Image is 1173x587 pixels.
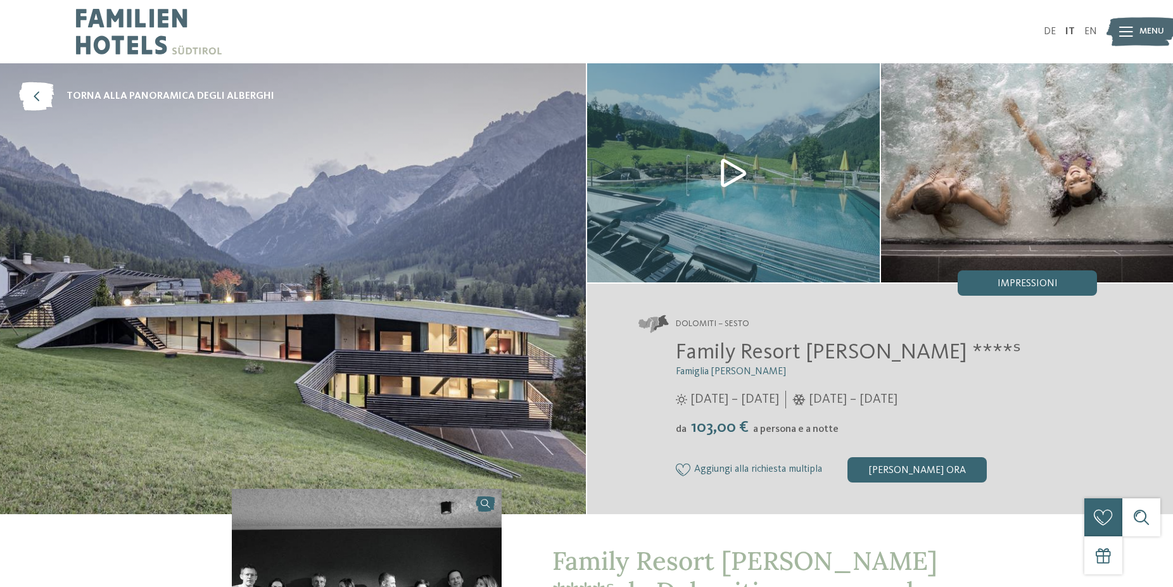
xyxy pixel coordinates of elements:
span: Aggiungi alla richiesta multipla [694,464,822,476]
i: Orari d'apertura estate [676,394,687,405]
span: 103,00 € [688,419,752,436]
a: EN [1084,27,1097,37]
span: Dolomiti – Sesto [676,318,749,331]
span: Famiglia [PERSON_NAME] [676,367,786,377]
span: [DATE] – [DATE] [690,391,779,408]
a: IT [1065,27,1075,37]
a: torna alla panoramica degli alberghi [19,82,274,111]
i: Orari d'apertura inverno [792,394,806,405]
div: [PERSON_NAME] ora [847,457,987,483]
span: torna alla panoramica degli alberghi [67,89,274,103]
a: DE [1044,27,1056,37]
span: [DATE] – [DATE] [809,391,897,408]
span: Family Resort [PERSON_NAME] ****ˢ [676,341,1021,363]
span: da [676,424,687,434]
span: Impressioni [998,279,1058,289]
span: a persona e a notte [753,424,839,434]
span: Menu [1139,25,1164,38]
img: Il nostro family hotel a Sesto, il vostro rifugio sulle Dolomiti. [587,63,880,282]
